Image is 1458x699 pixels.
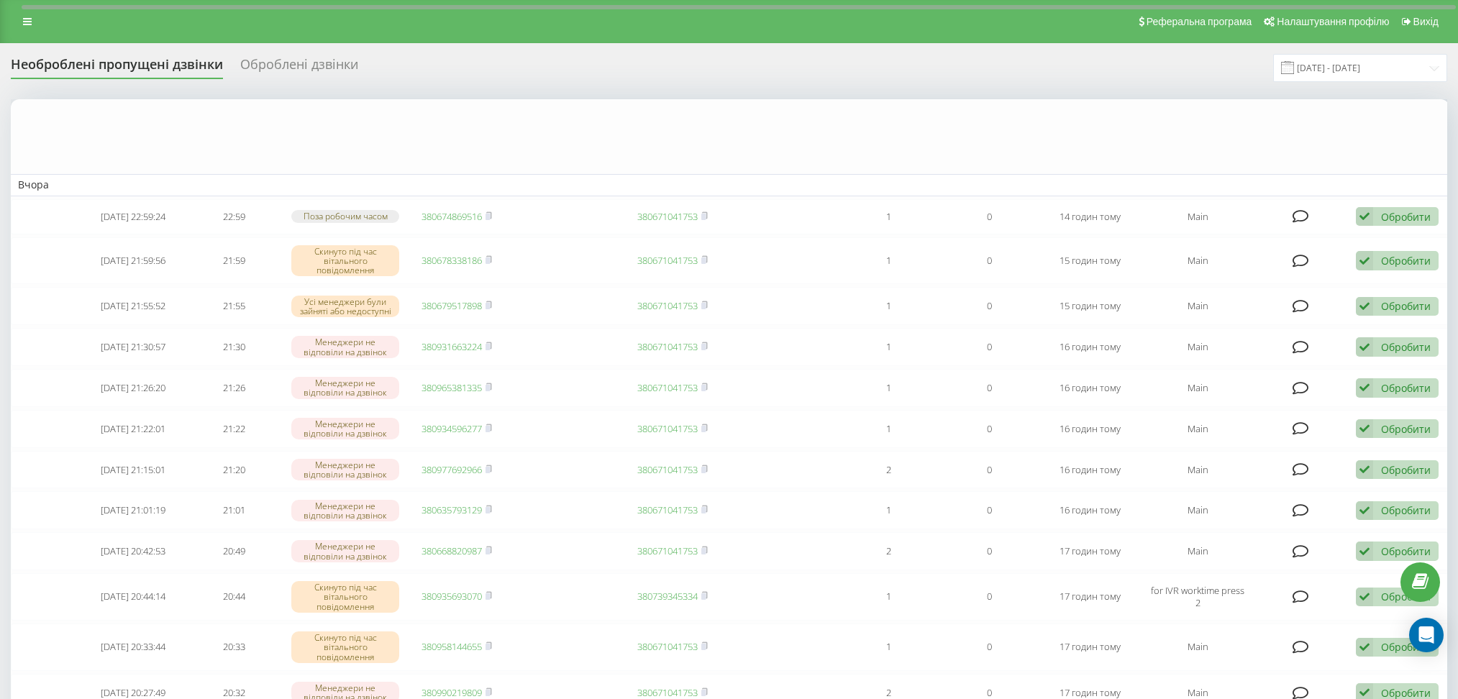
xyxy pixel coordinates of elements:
a: 380671041753 [637,210,698,223]
div: Менеджери не відповіли на дзвінок [291,377,399,398]
div: Менеджери не відповіли на дзвінок [291,540,399,562]
a: 380671041753 [637,503,698,516]
div: Обробити [1381,340,1431,354]
div: Скинуто під час вітального повідомлення [291,245,399,277]
td: Main [1140,237,1255,285]
td: 2 [838,451,939,489]
td: 21:22 [183,410,284,448]
td: 17 годин тому [1039,623,1140,671]
a: 380679517898 [422,299,482,312]
td: 1 [838,410,939,448]
td: 1 [838,623,939,671]
td: 21:55 [183,287,284,325]
td: Main [1140,491,1255,529]
td: 0 [939,573,1039,621]
div: Поза робочим часом [291,210,399,222]
td: Вчора [11,174,1449,196]
td: 14 годин тому [1039,199,1140,234]
div: Обробити [1381,422,1431,436]
a: 380739345334 [637,590,698,603]
td: [DATE] 20:44:14 [83,573,183,621]
a: 380671041753 [637,640,698,653]
a: 380671041753 [637,340,698,353]
div: Open Intercom Messenger [1409,618,1444,652]
td: 16 годин тому [1039,491,1140,529]
div: Обробити [1381,640,1431,654]
a: 380965381335 [422,381,482,394]
td: [DATE] 21:26:20 [83,369,183,407]
td: [DATE] 21:55:52 [83,287,183,325]
div: Менеджери не відповіли на дзвінок [291,500,399,521]
td: 22:59 [183,199,284,234]
td: Main [1140,410,1255,448]
td: Main [1140,623,1255,671]
td: 1 [838,287,939,325]
td: 21:20 [183,451,284,489]
div: Необроблені пропущені дзвінки [11,57,223,79]
a: 380674869516 [422,210,482,223]
td: 0 [939,410,1039,448]
td: Main [1140,199,1255,234]
td: 21:26 [183,369,284,407]
td: 16 годин тому [1039,328,1140,366]
td: [DATE] 21:59:56 [83,237,183,285]
div: Обробити [1381,210,1431,224]
a: 380934596277 [422,422,482,435]
span: Налаштування профілю [1277,16,1389,27]
td: 2 [838,532,939,570]
a: 380958144655 [422,640,482,653]
td: 0 [939,328,1039,366]
td: [DATE] 21:01:19 [83,491,183,529]
a: 380671041753 [637,254,698,267]
td: 1 [838,328,939,366]
td: 16 годин тому [1039,369,1140,407]
td: 1 [838,573,939,621]
a: 380671041753 [637,381,698,394]
div: Менеджери не відповіли на дзвінок [291,418,399,439]
a: 380935693070 [422,590,482,603]
td: 0 [939,237,1039,285]
td: [DATE] 22:59:24 [83,199,183,234]
td: 0 [939,532,1039,570]
td: 20:49 [183,532,284,570]
a: 380671041753 [637,544,698,557]
a: 380668820987 [422,544,482,557]
div: Обробити [1381,254,1431,268]
div: Обробити [1381,503,1431,517]
td: 21:59 [183,237,284,285]
a: 380671041753 [637,299,698,312]
div: Менеджери не відповіли на дзвінок [291,459,399,480]
td: Main [1140,287,1255,325]
td: 0 [939,623,1039,671]
div: Усі менеджери були зайняті або недоступні [291,296,399,317]
a: 380635793129 [422,503,482,516]
td: [DATE] 21:22:01 [83,410,183,448]
td: [DATE] 21:15:01 [83,451,183,489]
div: Обробити [1381,590,1431,603]
td: Main [1140,328,1255,366]
a: 380977692966 [422,463,482,476]
td: 16 годин тому [1039,451,1140,489]
td: 1 [838,199,939,234]
div: Оброблені дзвінки [240,57,358,79]
a: 380671041753 [637,463,698,476]
td: Main [1140,451,1255,489]
td: 0 [939,369,1039,407]
td: 1 [838,237,939,285]
td: [DATE] 21:30:57 [83,328,183,366]
td: 20:33 [183,623,284,671]
td: for IVR worktime press 2 [1140,573,1255,621]
td: Main [1140,369,1255,407]
div: Обробити [1381,463,1431,477]
a: 380671041753 [637,686,698,699]
td: [DATE] 20:33:44 [83,623,183,671]
td: 0 [939,491,1039,529]
a: 380678338186 [422,254,482,267]
div: Скинуто під час вітального повідомлення [291,581,399,613]
td: 17 годин тому [1039,532,1140,570]
td: 17 годин тому [1039,573,1140,621]
td: 0 [939,199,1039,234]
td: 0 [939,451,1039,489]
td: 1 [838,491,939,529]
a: 380990219809 [422,686,482,699]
